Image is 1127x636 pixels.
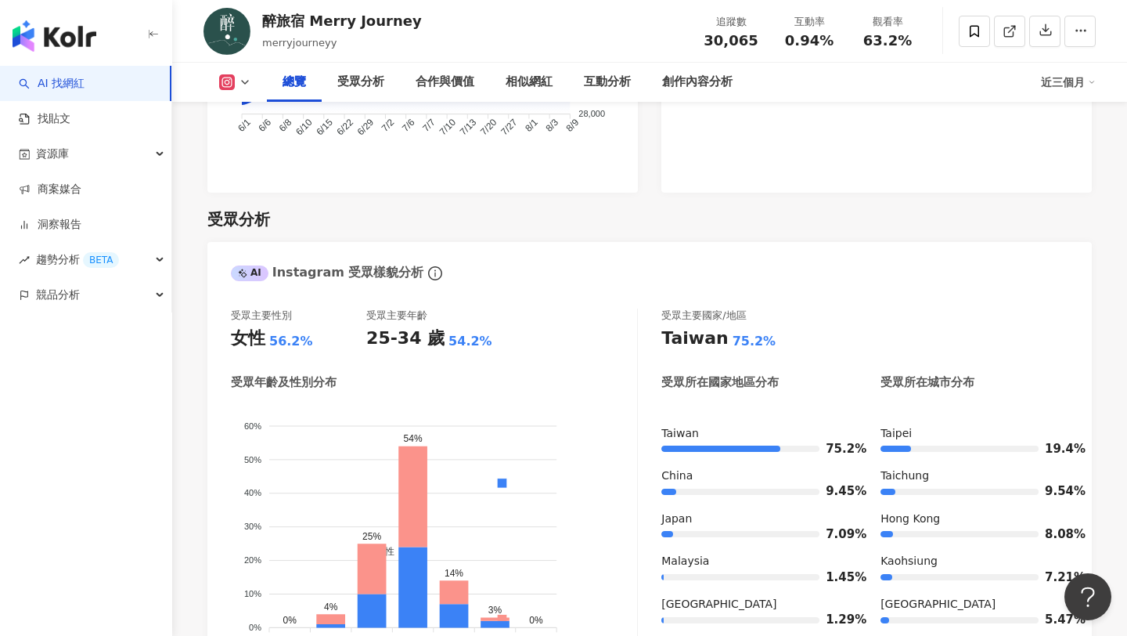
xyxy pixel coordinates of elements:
[426,264,445,283] span: info-circle
[366,309,427,323] div: 受眾主要年齡
[13,20,96,52] img: logo
[523,116,540,133] tspan: 8/1
[880,554,1068,569] div: Kaohsiung
[231,374,337,391] div: 受眾年齡及性別分布
[269,333,313,350] div: 56.2%
[661,374,779,391] div: 受眾所在國家地區分布
[36,136,69,172] span: 資源庫
[244,454,261,464] tspan: 50%
[244,522,261,531] tspan: 30%
[231,309,292,323] div: 受眾主要性別
[262,37,337,49] span: merryjourneyy
[416,73,474,92] div: 合作與價值
[335,116,356,137] tspan: 6/22
[858,14,917,30] div: 觀看率
[661,468,849,484] div: China
[661,426,849,442] div: Taiwan
[19,217,81,233] a: 洞察報告
[203,8,250,55] img: KOL Avatar
[19,182,81,197] a: 商案媒合
[314,116,335,137] tspan: 6/15
[256,116,273,133] tspan: 6/6
[506,73,553,92] div: 相似網紅
[458,116,479,137] tspan: 7/13
[1045,529,1068,540] span: 8.08%
[1041,70,1096,95] div: 近三個月
[244,421,261,430] tspan: 60%
[1045,443,1068,455] span: 19.4%
[437,116,459,137] tspan: 7/10
[578,109,605,118] tspan: 28,000
[661,327,728,351] div: Taiwan
[880,468,1068,484] div: Taichung
[880,597,1068,613] div: [GEOGRAPHIC_DATA]
[83,252,119,268] div: BETA
[661,597,849,613] div: [GEOGRAPHIC_DATA]
[420,116,437,133] tspan: 7/7
[826,614,849,626] span: 1.29%
[880,511,1068,527] div: Hong Kong
[244,555,261,565] tspan: 20%
[826,443,849,455] span: 75.2%
[826,529,849,540] span: 7.09%
[780,14,839,30] div: 互動率
[207,208,270,230] div: 受眾分析
[448,333,492,350] div: 54.2%
[584,73,631,92] div: 互動分析
[380,116,397,133] tspan: 7/2
[661,554,849,569] div: Malaysia
[880,426,1068,442] div: Taipei
[283,73,306,92] div: 總覽
[36,277,80,313] span: 競品分析
[704,32,758,49] span: 30,065
[36,242,119,277] span: 趨勢分析
[701,14,761,30] div: 追蹤數
[1045,486,1068,497] span: 9.54%
[1045,572,1068,584] span: 7.21%
[231,327,265,351] div: 女性
[19,76,85,92] a: searchAI 找網紅
[543,116,560,133] tspan: 8/3
[19,111,70,127] a: 找貼文
[1064,573,1111,620] iframe: Help Scout Beacon - Open
[244,589,261,598] tspan: 10%
[1045,614,1068,626] span: 5.47%
[277,116,294,133] tspan: 6/8
[478,116,499,137] tspan: 7/20
[231,264,423,281] div: Instagram 受眾樣貌分析
[244,488,261,497] tspan: 40%
[337,73,384,92] div: 受眾分析
[366,327,445,351] div: 25-34 歲
[661,511,849,527] div: Japan
[19,255,30,266] span: rise
[863,33,912,49] span: 63.2%
[880,374,974,391] div: 受眾所在城市分布
[826,486,849,497] span: 9.45%
[499,116,520,137] tspan: 7/27
[661,309,746,323] div: 受眾主要國家/地區
[733,333,776,350] div: 75.2%
[826,572,849,584] span: 1.45%
[400,116,417,133] tspan: 7/6
[785,33,834,49] span: 0.94%
[662,73,733,92] div: 創作內容分析
[564,116,582,133] tspan: 8/9
[355,116,376,137] tspan: 6/29
[231,266,268,281] div: AI
[262,11,422,31] div: 醉旅宿 Merry Journey
[293,116,315,137] tspan: 6/10
[236,116,253,133] tspan: 6/1
[249,623,261,632] tspan: 0%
